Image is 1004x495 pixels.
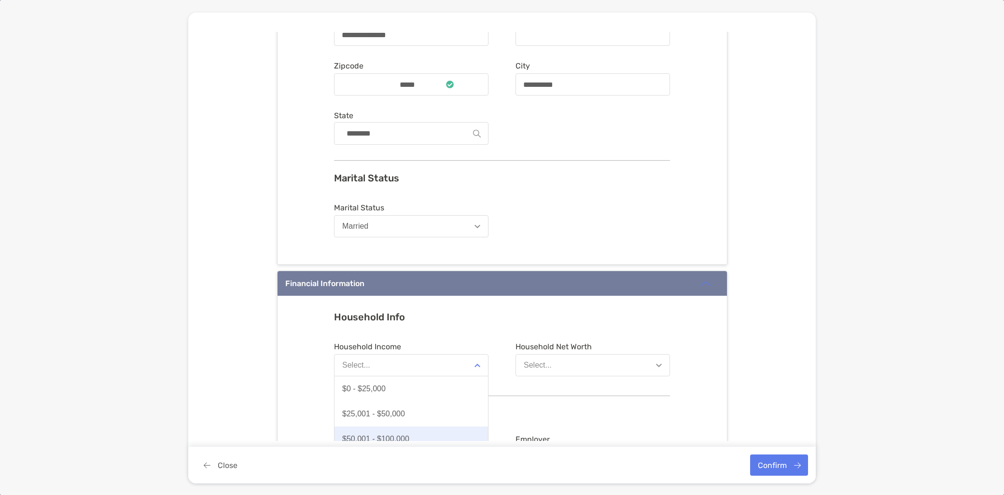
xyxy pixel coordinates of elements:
[369,81,446,89] input: Zipcodeinput is ready icon
[700,278,711,289] img: icon arrow
[334,354,488,376] button: Select...
[516,31,669,39] input: Home Address Line 2
[335,31,488,39] input: Home Address Line 1
[342,361,370,370] div: Select...
[656,364,662,367] img: Open dropdown arrow
[334,61,488,70] span: Zipcode
[334,342,488,351] span: Household Income
[196,454,245,476] button: Close
[334,111,488,120] label: State
[516,61,670,70] span: City
[334,203,488,212] span: Marital Status
[474,225,480,228] img: Open dropdown arrow
[342,435,409,443] div: $50,001 - $100,000
[516,435,670,444] span: Employer
[516,342,670,351] span: Household Net Worth
[334,172,670,184] h3: Marital Status
[342,385,386,393] div: $0 - $25,000
[524,361,552,370] div: Select...
[342,222,368,231] div: Married
[474,364,480,367] img: Open dropdown arrow
[342,410,405,418] div: $25,001 - $50,000
[516,81,669,89] input: City
[334,408,670,419] h3: Employment Background
[334,311,670,323] h3: Household Info
[335,401,488,426] button: $25,001 - $50,000
[335,426,488,452] button: $50,001 - $100,000
[473,130,481,137] img: Search Icon
[334,215,488,237] button: Married
[285,279,364,288] div: Financial Information
[335,376,488,401] button: $0 - $25,000
[446,81,454,88] img: input is ready icon
[750,454,808,476] button: Confirm
[516,354,670,376] button: Select...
